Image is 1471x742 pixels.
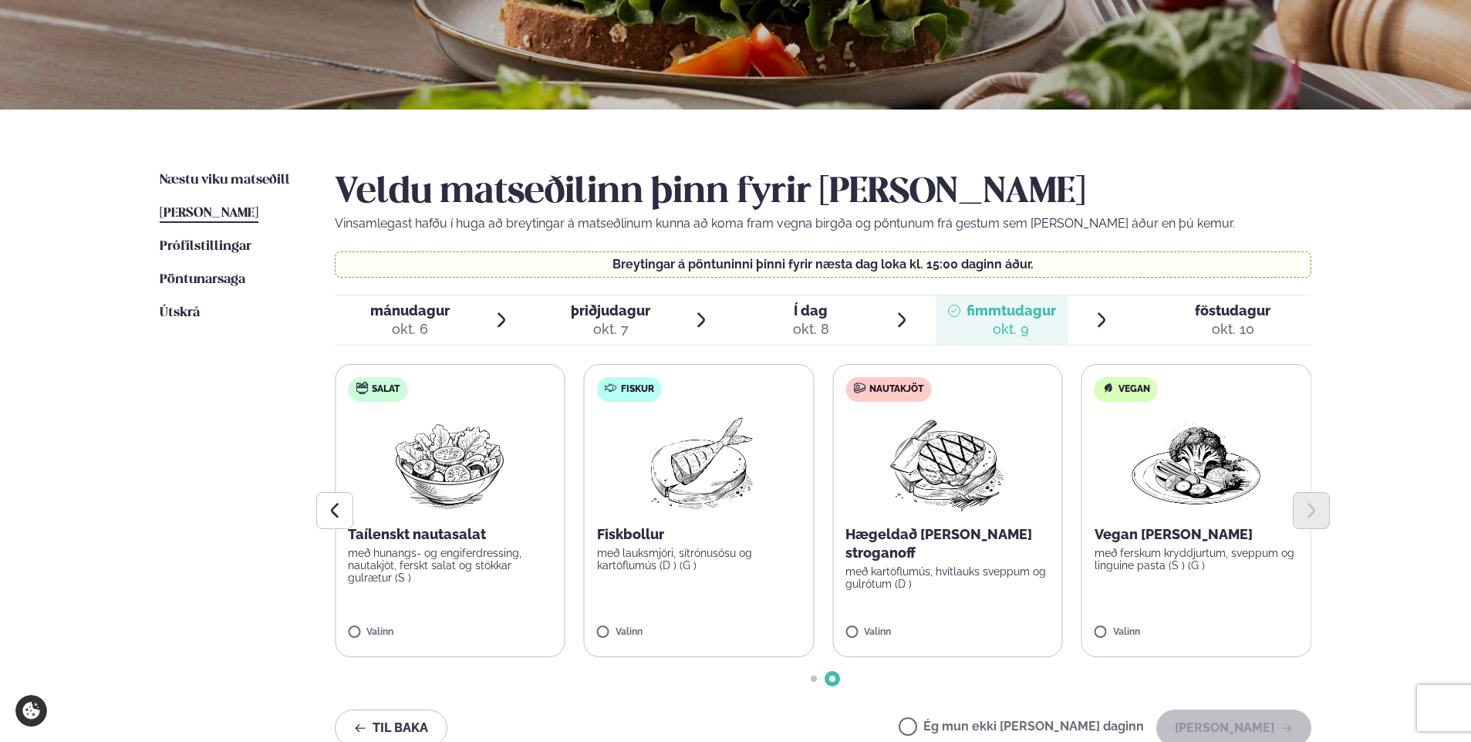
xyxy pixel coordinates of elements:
span: föstudagur [1195,302,1270,319]
img: Vegan.svg [1102,382,1115,394]
a: Cookie settings [15,695,47,727]
span: Nautakjöt [869,383,923,396]
div: okt. 6 [370,320,450,339]
button: Previous slide [316,492,353,529]
img: beef.svg [853,382,865,394]
a: Útskrá [160,304,200,322]
a: Næstu viku matseðill [160,171,290,190]
span: fimmtudagur [967,302,1056,319]
span: Fiskur [621,383,654,396]
span: Go to slide 2 [829,676,835,682]
span: Útskrá [160,306,200,319]
span: Í dag [793,302,829,320]
span: Go to slide 1 [811,676,817,682]
img: Fish.png [630,414,767,513]
p: með ferskum kryddjurtum, sveppum og linguine pasta (S ) (G ) [1095,547,1299,572]
p: Vegan [PERSON_NAME] [1095,525,1299,544]
p: Hægeldað [PERSON_NAME] stroganoff [845,525,1050,562]
span: Næstu viku matseðill [160,174,290,187]
span: Vegan [1118,383,1150,396]
div: okt. 10 [1195,320,1270,339]
span: [PERSON_NAME] [160,207,258,220]
p: með kartöflumús, hvítlauks sveppum og gulrótum (D ) [845,565,1050,590]
span: Salat [372,383,400,396]
p: með lauksmjöri, sítrónusósu og kartöflumús (D ) (G ) [597,547,801,572]
div: okt. 9 [967,320,1056,339]
span: Pöntunarsaga [160,273,245,286]
a: Prófílstillingar [160,238,251,256]
img: Vegan.png [1129,414,1264,513]
div: okt. 7 [571,320,650,339]
p: með hunangs- og engiferdressing, nautakjöt, ferskt salat og stökkar gulrætur (S ) [348,547,552,584]
h2: Veldu matseðilinn þinn fyrir [PERSON_NAME] [335,171,1311,214]
div: okt. 8 [793,320,829,339]
img: fish.svg [605,382,617,394]
p: Breytingar á pöntuninni þinni fyrir næsta dag loka kl. 15:00 daginn áður. [351,258,1296,271]
img: Salad.png [382,414,518,513]
p: Taílenskt nautasalat [348,525,552,544]
a: [PERSON_NAME] [160,204,258,223]
img: salad.svg [356,382,368,394]
button: Next slide [1293,492,1330,529]
p: Vinsamlegast hafðu í huga að breytingar á matseðlinum kunna að koma fram vegna birgða og pöntunum... [335,214,1311,233]
span: mánudagur [370,302,450,319]
p: Fiskbollur [597,525,801,544]
a: Pöntunarsaga [160,271,245,289]
img: Beef-Meat.png [879,414,1016,513]
span: þriðjudagur [571,302,650,319]
span: Prófílstillingar [160,240,251,253]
